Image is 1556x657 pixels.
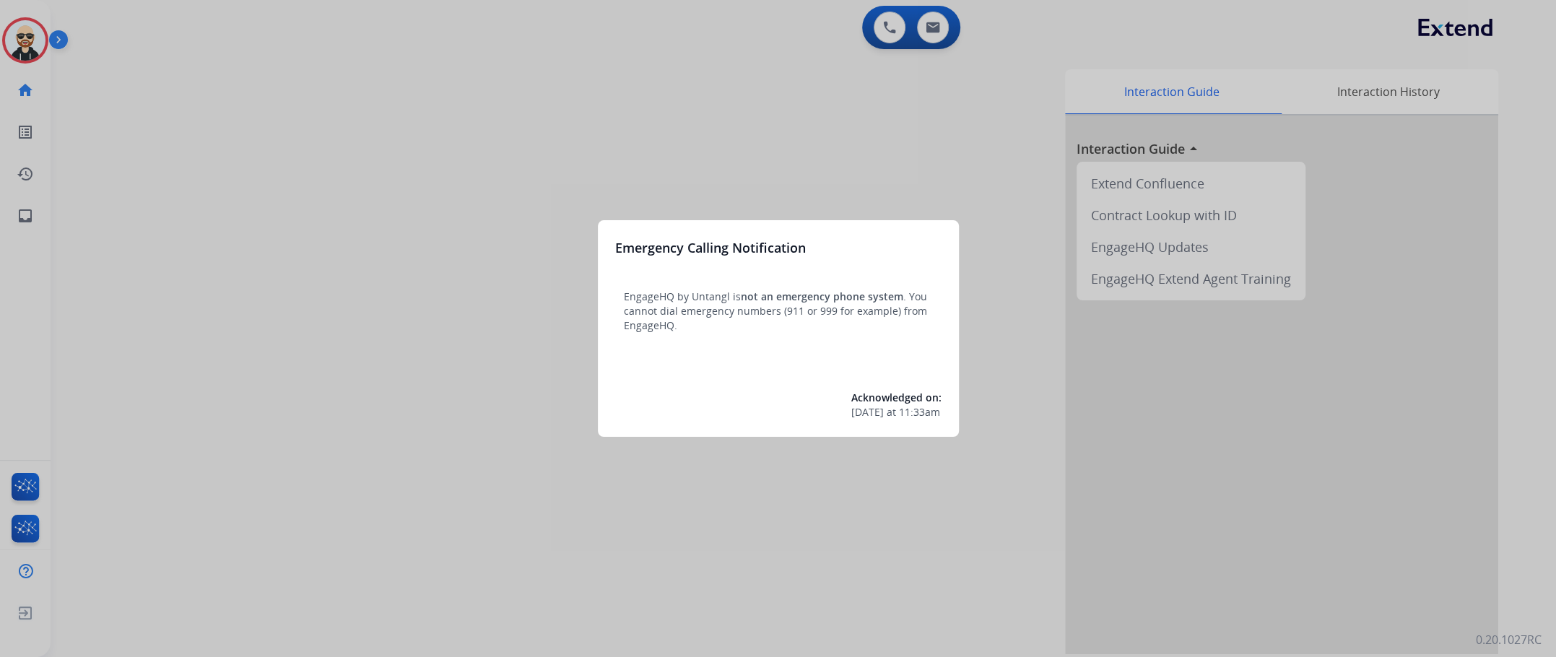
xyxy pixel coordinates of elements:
span: Acknowledged on: [851,391,942,404]
span: 11:33am [899,405,940,419]
p: EngageHQ by Untangl is . You cannot dial emergency numbers (911 or 999 for example) from EngageHQ. [624,290,933,333]
h3: Emergency Calling Notification [615,238,806,258]
div: at [851,405,942,419]
span: [DATE] [851,405,884,419]
p: 0.20.1027RC [1476,631,1542,648]
span: not an emergency phone system [741,290,903,303]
